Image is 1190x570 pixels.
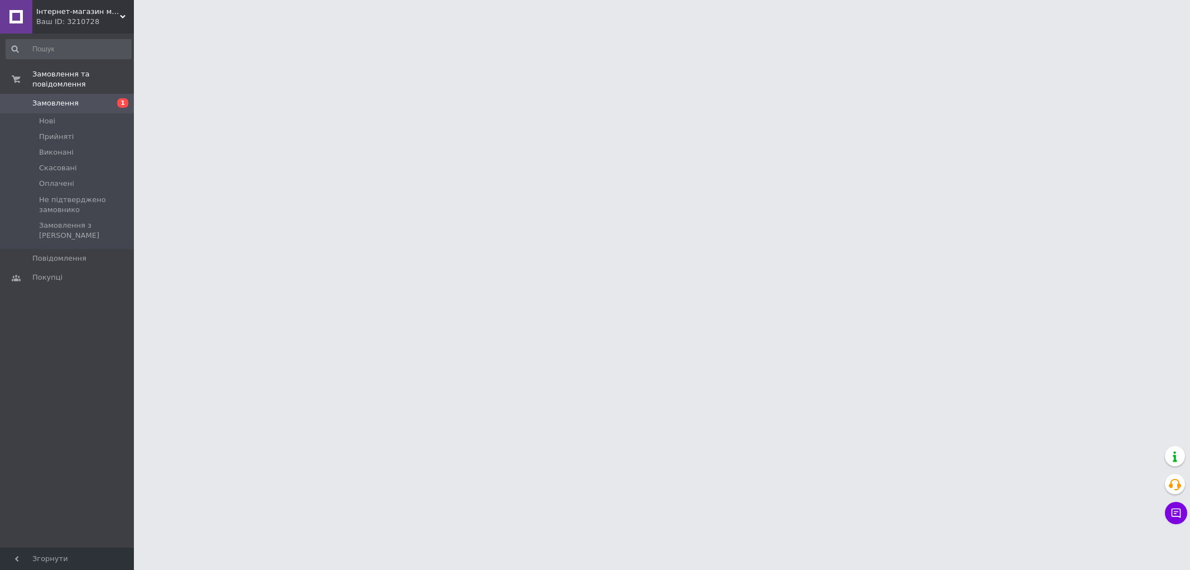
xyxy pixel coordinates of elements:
div: Ваш ID: 3210728 [36,17,134,27]
span: Виконані [39,147,74,157]
span: Не підтверджено замовнико [39,195,131,215]
span: Оплачені [39,179,74,189]
span: Замовлення та повідомлення [32,69,134,89]
span: Скасовані [39,163,77,173]
span: Нові [39,116,55,126]
span: Замовлення [32,98,79,108]
span: 1 [117,98,128,108]
button: Чат з покупцем [1165,502,1187,524]
span: Замовлення з [PERSON_NAME] [39,221,131,241]
span: Повідомлення [32,253,86,264]
span: Прийняті [39,132,74,142]
span: Інтернет-магазин меблів КАШТАН [36,7,120,17]
input: Пошук [6,39,132,59]
span: Покупці [32,272,62,282]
